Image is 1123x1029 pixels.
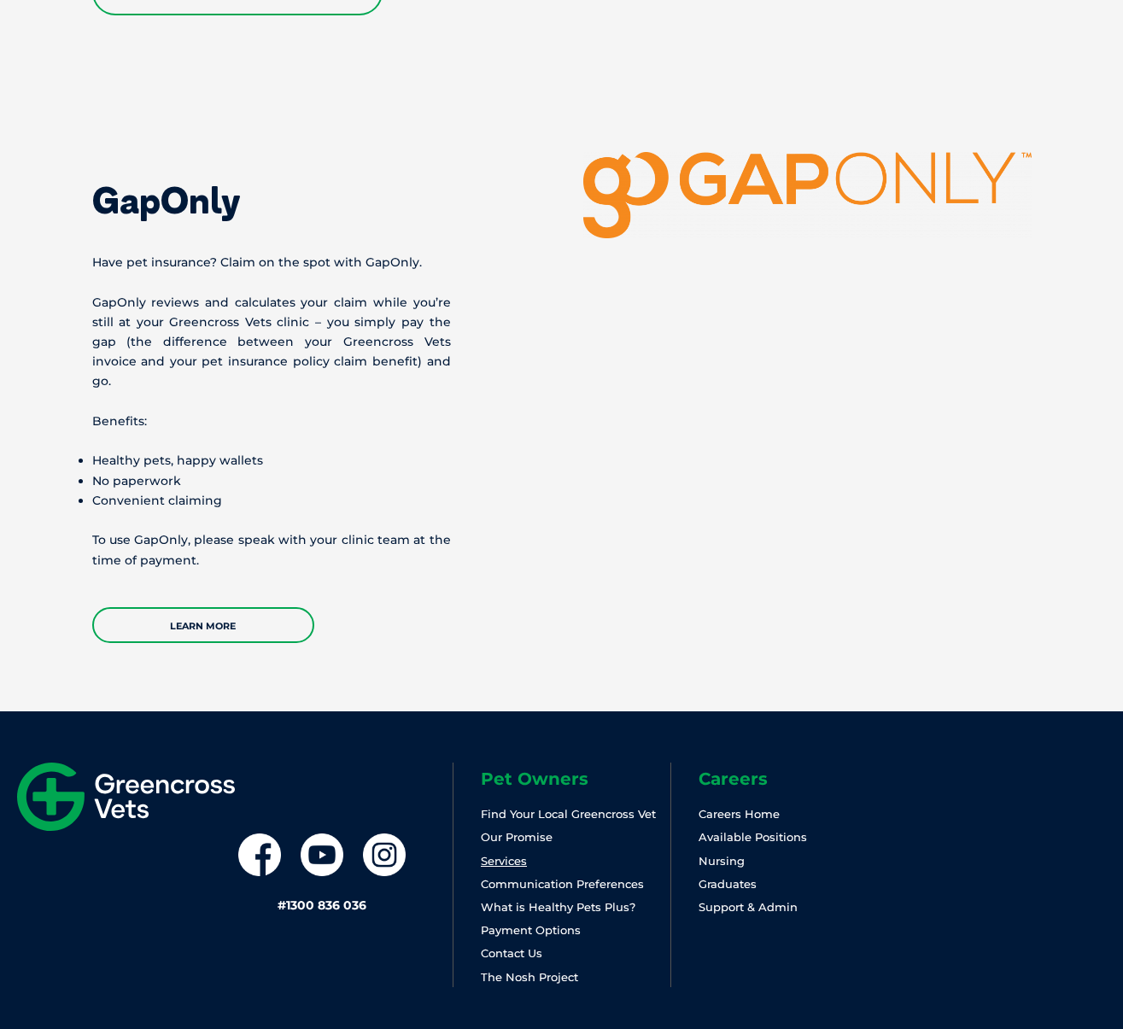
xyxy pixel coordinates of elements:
[92,471,451,491] li: No paperwork
[92,451,451,471] li: Healthy pets, happy wallets
[92,491,451,511] li: Convenient claiming
[699,770,888,787] h6: Careers
[481,900,635,914] a: What is Healthy Pets Plus?
[278,897,366,913] a: #1300 836 036
[699,830,807,844] a: Available Positions
[481,877,644,891] a: Communication Preferences
[481,970,578,984] a: The Nosh Project
[699,807,780,821] a: Careers Home
[481,854,527,868] a: Services
[92,253,451,272] p: Have pet insurance? Claim on the spot with GapOnly.
[92,607,314,643] a: Learn More
[92,412,451,431] p: Benefits:
[92,530,451,570] p: To use GapOnly, please speak with your clinic team at the time of payment.
[699,854,745,868] a: Nursing
[481,830,553,844] a: Our Promise
[92,183,451,219] h2: GapOnly
[481,923,581,937] a: Payment Options
[699,877,757,891] a: Graduates
[92,293,451,392] p: GapOnly reviews and calculates your claim while you’re still at your Greencross Vets clinic – you...
[278,897,286,913] span: #
[481,807,656,821] a: Find Your Local Greencross Vet
[699,900,798,914] a: Support & Admin
[481,946,542,960] a: Contact Us
[481,770,670,787] h6: Pet Owners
